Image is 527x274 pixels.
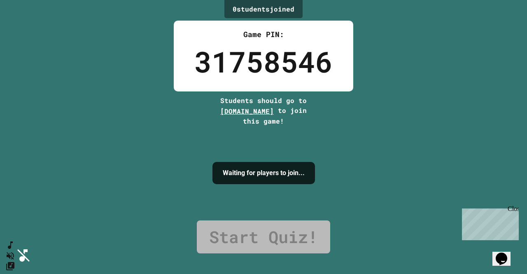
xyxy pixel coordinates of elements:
button: SpeedDial basic example [5,240,15,251]
iframe: chat widget [459,205,519,240]
h4: Waiting for players to join... [223,168,305,178]
a: Start Quiz! [197,220,330,253]
div: 31758546 [194,40,333,83]
span: [DOMAIN_NAME] [220,107,274,115]
div: Students should go to to join this game! [212,96,315,126]
button: Change Music [5,261,15,271]
button: Unmute music [5,251,15,261]
div: Chat with us now!Close [3,3,57,52]
iframe: chat widget [492,241,519,266]
div: Game PIN: [194,29,333,40]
